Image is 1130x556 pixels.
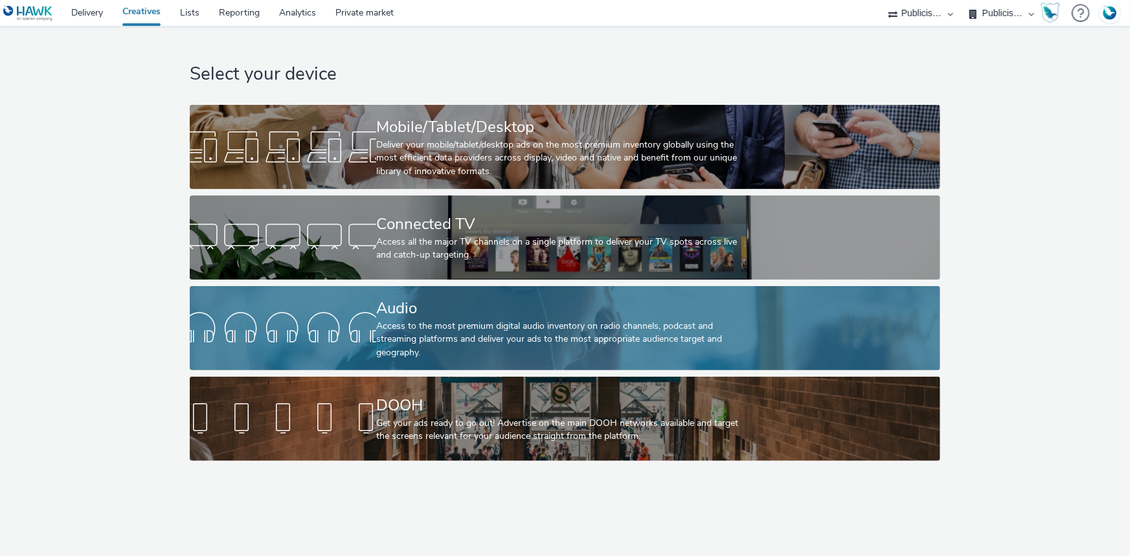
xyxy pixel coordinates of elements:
img: Account FR [1100,3,1120,23]
a: Hawk Academy [1041,3,1065,23]
a: Mobile/Tablet/DesktopDeliver your mobile/tablet/desktop ads on the most premium inventory globall... [190,105,940,189]
div: Connected TV [376,213,749,236]
div: Access to the most premium digital audio inventory on radio channels, podcast and streaming platf... [376,320,749,359]
div: Mobile/Tablet/Desktop [376,116,749,139]
div: Deliver your mobile/tablet/desktop ads on the most premium inventory globally using the most effi... [376,139,749,178]
a: DOOHGet your ads ready to go out! Advertise on the main DOOH networks available and target the sc... [190,377,940,461]
img: undefined Logo [3,5,53,21]
h1: Select your device [190,62,940,87]
div: Audio [376,297,749,320]
div: Get your ads ready to go out! Advertise on the main DOOH networks available and target the screen... [376,417,749,443]
div: Access all the major TV channels on a single platform to deliver your TV spots across live and ca... [376,236,749,262]
div: DOOH [376,394,749,417]
a: Connected TVAccess all the major TV channels on a single platform to deliver your TV spots across... [190,195,940,280]
a: AudioAccess to the most premium digital audio inventory on radio channels, podcast and streaming ... [190,286,940,370]
img: Hawk Academy [1041,3,1060,23]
